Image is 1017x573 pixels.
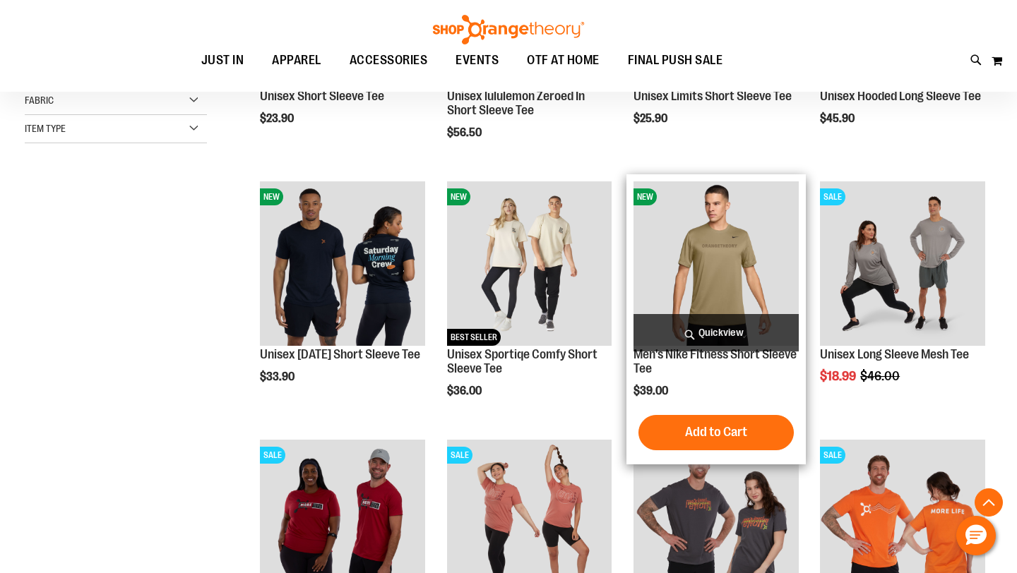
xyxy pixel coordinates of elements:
[513,44,614,77] a: OTF AT HOME
[25,95,54,106] span: Fabric
[260,370,297,383] span: $33.90
[634,314,799,351] a: Quickview
[272,44,321,76] span: APPAREL
[860,369,902,383] span: $46.00
[447,329,501,346] span: BEST SELLER
[820,369,858,383] span: $18.99
[527,44,600,76] span: OTF AT HOME
[634,188,657,205] span: NEW
[628,44,723,76] span: FINAL PUSH SALE
[820,181,985,349] a: Unisex Long Sleeve Mesh Tee primary imageSALE
[634,347,797,375] a: Men's Nike Fitness Short Sleeve Tee
[447,447,472,464] span: SALE
[820,347,969,361] a: Unisex Long Sleeve Mesh Tee
[614,44,737,77] a: FINAL PUSH SALE
[260,181,425,349] a: Image of Unisex Saturday TeeNEW
[187,44,258,77] a: JUST IN
[634,385,670,397] span: $39.00
[260,447,285,464] span: SALE
[253,174,432,420] div: product
[447,181,612,349] a: Unisex Sportiqe Comfy Short Sleeve TeeNEWBEST SELLER
[447,89,585,117] a: Unisex lululemon Zeroed In Short Sleeve Tee
[634,112,670,125] span: $25.90
[638,415,794,450] button: Add to Cart
[820,181,985,346] img: Unisex Long Sleeve Mesh Tee primary image
[820,188,845,205] span: SALE
[820,447,845,464] span: SALE
[260,181,425,346] img: Image of Unisex Saturday Tee
[626,174,806,464] div: product
[685,424,747,440] span: Add to Cart
[447,188,470,205] span: NEW
[260,347,420,361] a: Unisex [DATE] Short Sleeve Tee
[820,112,857,125] span: $45.90
[258,44,335,76] a: APPAREL
[440,174,619,433] div: product
[25,123,66,134] span: Item Type
[431,15,586,44] img: Shop Orangetheory
[634,181,799,349] a: Men's Nike Fitness Short Sleeve TeeNEW
[260,89,384,103] a: Unisex Short Sleeve Tee
[447,181,612,346] img: Unisex Sportiqe Comfy Short Sleeve Tee
[350,44,428,76] span: ACCESSORIES
[201,44,244,76] span: JUST IN
[447,385,484,397] span: $36.00
[335,44,442,77] a: ACCESSORIES
[956,516,996,555] button: Hello, have a question? Let’s chat.
[441,44,513,77] a: EVENTS
[260,188,283,205] span: NEW
[260,112,296,125] span: $23.90
[456,44,499,76] span: EVENTS
[447,347,597,375] a: Unisex Sportiqe Comfy Short Sleeve Tee
[820,89,981,103] a: Unisex Hooded Long Sleeve Tee
[634,181,799,346] img: Men's Nike Fitness Short Sleeve Tee
[975,488,1003,517] button: Back To Top
[634,89,792,103] a: Unisex Limits Short Sleeve Tee
[447,126,484,139] span: $56.50
[813,174,992,420] div: product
